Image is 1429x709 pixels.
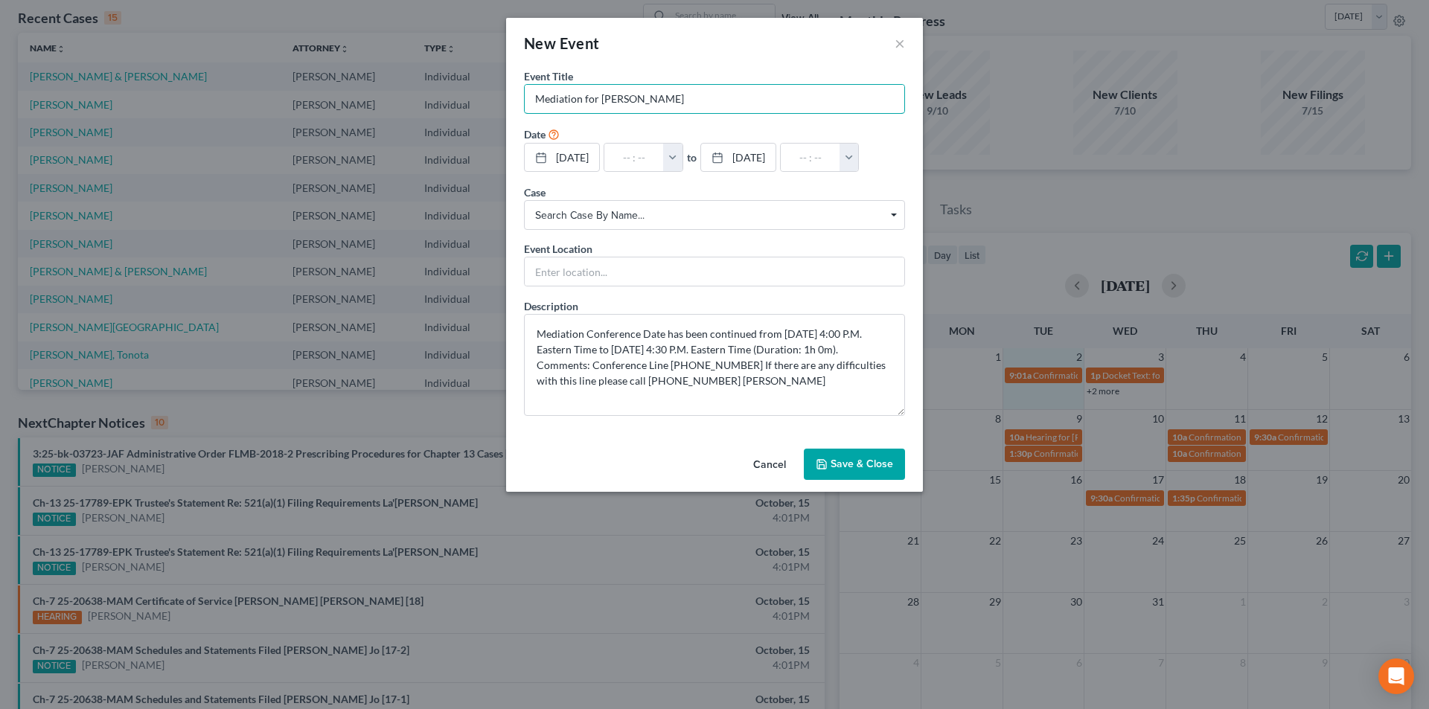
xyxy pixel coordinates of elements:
div: Open Intercom Messenger [1378,658,1414,694]
a: [DATE] [701,144,776,172]
a: [DATE] [525,144,599,172]
input: -- : -- [781,144,840,172]
label: Case [524,185,546,200]
span: New Event [524,34,600,52]
label: Date [524,126,546,142]
label: to [687,150,697,165]
label: Event Location [524,241,592,257]
span: Event Title [524,70,573,83]
input: -- : -- [604,144,664,172]
label: Description [524,298,578,314]
input: Enter event name... [525,85,904,113]
span: Search case by name... [535,208,894,223]
button: × [895,34,905,52]
button: Cancel [741,450,798,480]
input: Enter location... [525,257,904,286]
span: Select box activate [524,200,905,230]
button: Save & Close [804,449,905,480]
